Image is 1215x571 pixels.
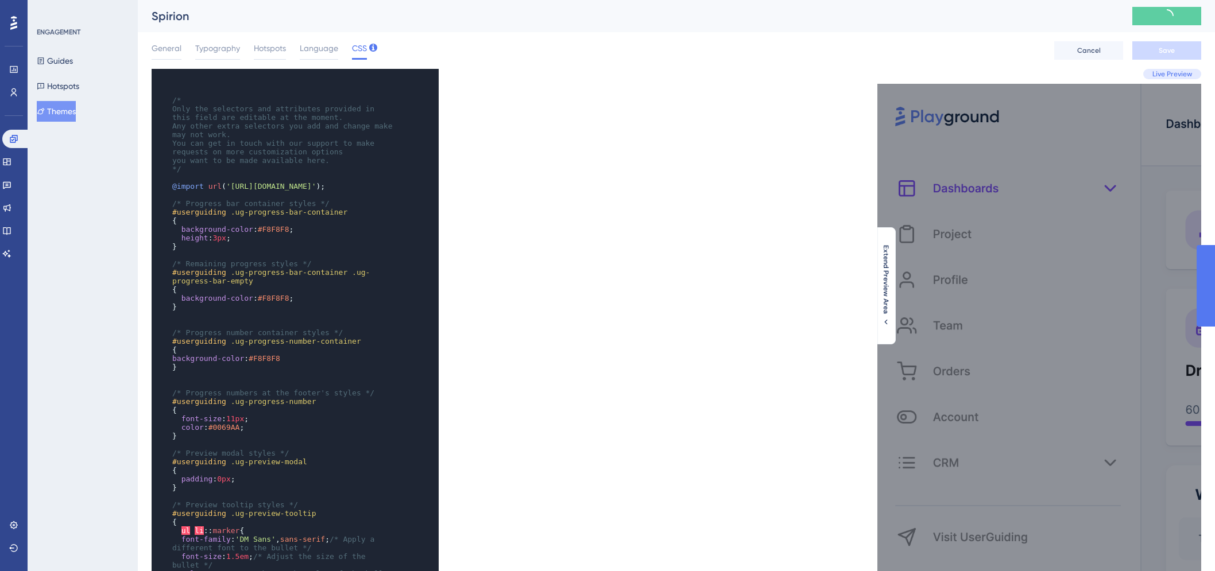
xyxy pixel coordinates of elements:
[172,156,330,165] span: you want to be made available here.
[172,259,312,268] span: /* Remaining progress styles */
[226,552,249,561] span: 1.5em
[172,328,343,337] span: /* Progress number container styles */
[172,268,226,277] span: #userguiding
[172,225,293,234] span: : ;
[181,234,208,242] span: height
[1159,46,1175,55] span: Save
[172,552,370,569] span: /* Adjust the size of the bullet */
[181,475,213,483] span: padding
[172,234,231,242] span: : ;
[172,302,177,311] span: }
[172,518,177,526] span: {
[231,509,316,518] span: .ug-preview-tooltip
[172,526,244,535] span: :: {
[181,225,253,234] span: background-color
[172,354,280,363] span: :
[280,535,325,543] span: sans-serif
[172,216,177,225] span: {
[172,552,370,569] span: : ;
[258,225,289,234] span: #F8F8F8
[208,182,222,191] span: url
[172,104,379,122] span: Only the selectors and attributes provided in this field are editable at the moment.
[172,363,177,371] span: }
[172,397,226,406] span: #userguiding
[172,242,177,251] span: }
[231,268,348,277] span: .ug-progress-bar-container
[258,294,289,302] span: #F8F8F8
[172,139,379,156] span: You can get in touch with our support to make requests on more customization options
[37,76,79,96] button: Hotspots
[172,483,177,492] span: }
[172,182,325,191] span: ( );
[181,414,222,423] span: font-size
[172,122,397,139] span: Any other extra selectors you add and change make may not work.
[300,41,338,55] span: Language
[1077,46,1101,55] span: Cancel
[195,526,204,535] span: li
[1167,526,1201,560] iframe: UserGuiding AI Assistant Launcher
[172,199,330,208] span: /* Progress bar container styles */
[1054,41,1123,60] button: Cancel
[231,457,307,466] span: .ug-preview-modal
[231,397,316,406] span: .ug-progress-number
[181,535,231,543] span: font-family
[172,457,226,466] span: #userguiding
[212,526,239,535] span: marker
[235,535,276,543] span: 'DM Sans'
[181,552,222,561] span: font-size
[172,466,177,475] span: {
[172,182,204,191] span: @import
[181,294,253,302] span: background-color
[172,509,226,518] span: #userguiding
[172,337,226,345] span: #userguiding
[37,51,73,71] button: Guides
[37,28,80,37] div: ENGAGEMENT
[172,475,235,483] span: : ;
[181,423,204,432] span: color
[881,245,891,314] span: Extend Preview Area
[208,423,240,432] span: #0069AA
[226,182,316,191] span: '[URL][DOMAIN_NAME]'
[172,414,249,423] span: : ;
[1152,69,1192,79] span: Live Preview
[181,526,191,535] span: ul
[172,345,177,354] span: {
[172,432,177,440] span: }
[254,41,286,55] span: Hotspots
[231,337,361,345] span: .ug-progress-number-container
[172,294,293,302] span: : ;
[1132,41,1201,60] button: Save
[352,41,367,55] span: CSS
[172,268,370,285] span: .ug-progress-bar-empty
[877,245,895,327] button: Extend Preview Area
[195,41,240,55] span: Typography
[226,414,244,423] span: 11px
[172,423,244,432] span: : ;
[172,389,374,397] span: /* Progress numbers at the footer's styles */
[37,101,76,122] button: Themes
[152,8,1104,24] div: Spirion
[172,285,177,294] span: {
[152,41,181,55] span: General
[172,208,226,216] span: #userguiding
[172,354,244,363] span: background-color
[172,406,177,414] span: {
[172,500,298,509] span: /* Preview tooltip styles */
[172,449,289,457] span: /* Preview modal styles */
[231,208,348,216] span: .ug-progress-bar-container
[217,475,230,483] span: 0px
[172,535,379,552] span: /* Apply a different font to the bullet */
[249,354,280,363] span: #F8F8F8
[212,234,226,242] span: 3px
[172,535,379,552] span: : , ;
